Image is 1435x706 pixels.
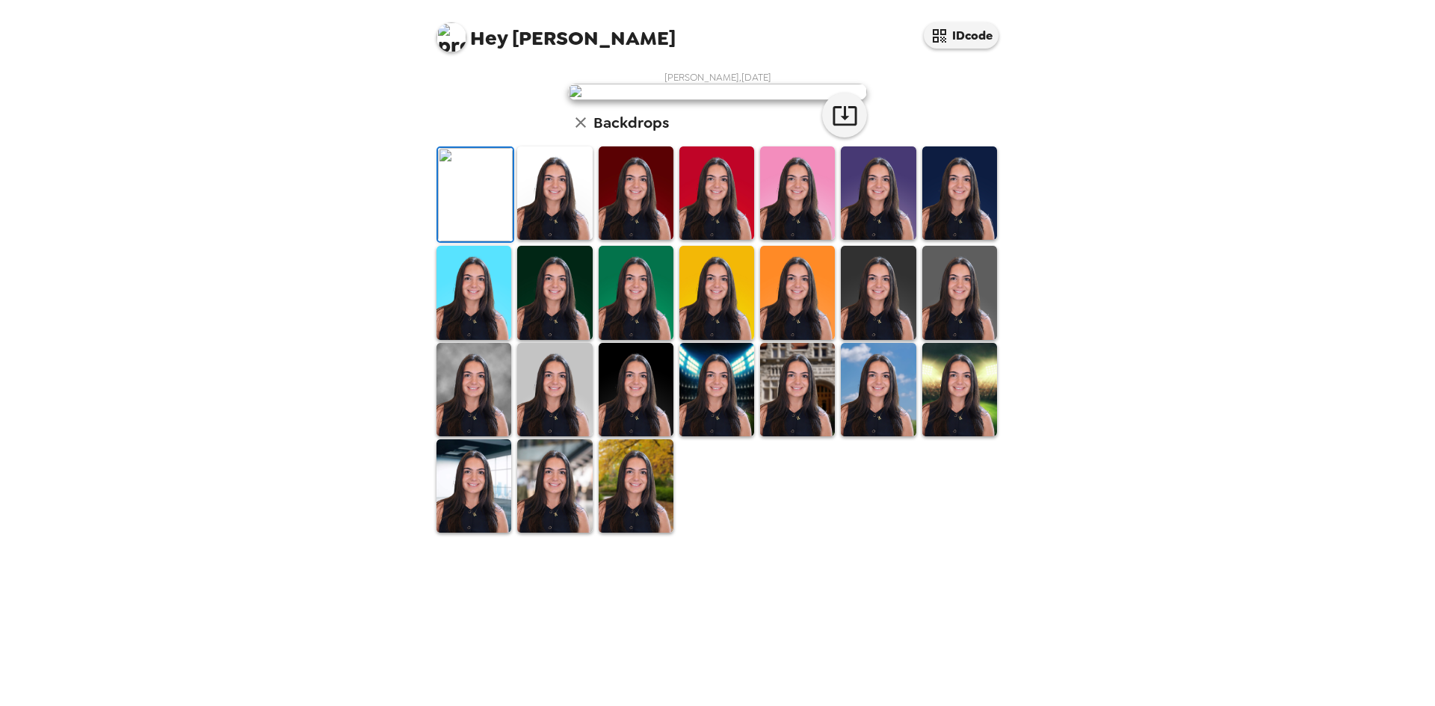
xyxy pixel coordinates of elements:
[436,22,466,52] img: profile pic
[568,84,867,100] img: user
[470,25,507,52] span: Hey
[924,22,999,49] button: IDcode
[664,71,771,84] span: [PERSON_NAME] , [DATE]
[593,111,669,134] h6: Backdrops
[436,15,676,49] span: [PERSON_NAME]
[438,148,513,241] img: Original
